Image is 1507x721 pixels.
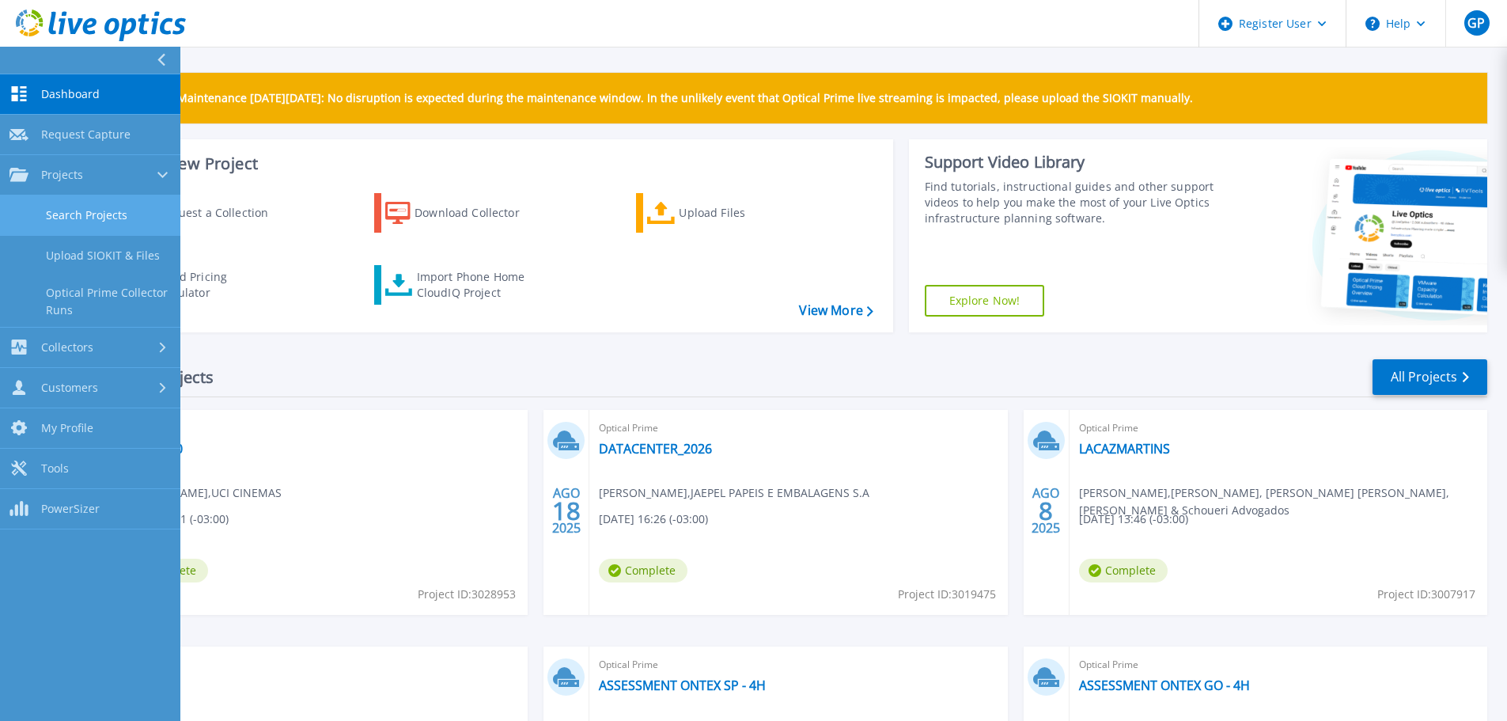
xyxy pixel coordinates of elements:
[418,586,516,603] span: Project ID: 3028953
[119,484,282,502] span: [PERSON_NAME] , UCI CINEMAS
[599,656,998,674] span: Optical Prime
[599,510,708,528] span: [DATE] 16:26 (-03:00)
[1373,359,1487,395] a: All Projects
[119,656,518,674] span: Optical Prime
[41,87,100,101] span: Dashboard
[1467,17,1485,29] span: GP
[415,197,541,229] div: Download Collector
[41,168,83,182] span: Projects
[599,484,869,502] span: [PERSON_NAME] , JAEPEL PAPEIS E EMBALAGENS S.A
[41,502,100,516] span: PowerSizer
[1079,510,1188,528] span: [DATE] 13:46 (-03:00)
[1079,441,1170,457] a: LACAZMARTINS
[1079,484,1487,519] span: [PERSON_NAME] , [PERSON_NAME], [PERSON_NAME] [PERSON_NAME], [PERSON_NAME] & Schoueri Advogados
[599,677,766,693] a: ASSESSMENT ONTEX SP - 4H
[1079,656,1478,674] span: Optical Prime
[1079,677,1250,693] a: ASSESSMENT ONTEX GO - 4H
[41,461,69,476] span: Tools
[112,155,873,173] h3: Start a New Project
[1377,586,1475,603] span: Project ID: 3007917
[636,193,812,233] a: Upload Files
[599,419,998,437] span: Optical Prime
[1031,482,1061,540] div: AGO 2025
[925,179,1220,226] div: Find tutorials, instructional guides and other support videos to help you make the most of your L...
[1039,504,1053,518] span: 8
[374,193,551,233] a: Download Collector
[898,586,996,603] span: Project ID: 3019475
[112,265,289,305] a: Cloud Pricing Calculator
[552,504,581,518] span: 18
[41,381,98,395] span: Customers
[925,152,1220,173] div: Support Video Library
[1079,419,1478,437] span: Optical Prime
[112,193,289,233] a: Request a Collection
[41,127,131,142] span: Request Capture
[599,441,712,457] a: DATACENTER_2026
[417,269,540,301] div: Import Phone Home CloudIQ Project
[157,197,284,229] div: Request a Collection
[551,482,581,540] div: AGO 2025
[41,340,93,355] span: Collectors
[119,419,518,437] span: SC
[599,559,687,582] span: Complete
[925,285,1045,317] a: Explore Now!
[41,421,93,435] span: My Profile
[1079,559,1168,582] span: Complete
[155,269,282,301] div: Cloud Pricing Calculator
[118,92,1193,104] p: Scheduled Maintenance [DATE][DATE]: No disruption is expected during the maintenance window. In t...
[679,197,805,229] div: Upload Files
[799,303,873,318] a: View More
